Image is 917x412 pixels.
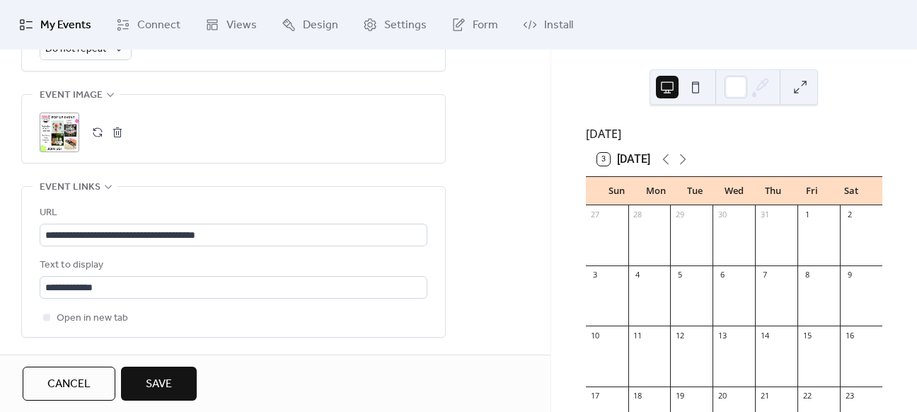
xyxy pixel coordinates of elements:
[384,17,427,34] span: Settings
[271,6,349,44] a: Design
[717,330,727,341] div: 13
[352,6,437,44] a: Settings
[303,17,338,34] span: Design
[636,177,675,205] div: Mon
[717,270,727,280] div: 6
[792,177,831,205] div: Fri
[590,270,601,280] div: 3
[57,310,128,327] span: Open in new tab
[473,17,498,34] span: Form
[441,6,509,44] a: Form
[832,177,871,205] div: Sat
[40,87,103,104] span: Event image
[674,391,685,401] div: 19
[759,270,770,280] div: 7
[633,270,643,280] div: 4
[146,376,172,393] span: Save
[137,17,180,34] span: Connect
[47,376,91,393] span: Cancel
[802,391,812,401] div: 22
[844,270,855,280] div: 9
[592,149,655,169] button: 3[DATE]
[105,6,191,44] a: Connect
[590,330,601,341] div: 10
[802,270,812,280] div: 8
[590,210,601,220] div: 27
[844,330,855,341] div: 16
[802,330,812,341] div: 15
[544,17,573,34] span: Install
[717,391,727,401] div: 20
[633,330,643,341] div: 11
[759,210,770,220] div: 31
[512,6,584,44] a: Install
[715,177,754,205] div: Wed
[759,330,770,341] div: 14
[759,391,770,401] div: 21
[226,17,257,34] span: Views
[844,391,855,401] div: 23
[40,353,98,370] span: Categories
[8,6,102,44] a: My Events
[754,177,792,205] div: Thu
[802,210,812,220] div: 1
[40,179,100,196] span: Event links
[40,113,79,152] div: ;
[40,205,425,222] div: URL
[675,177,714,205] div: Tue
[674,210,685,220] div: 29
[717,210,727,220] div: 30
[195,6,267,44] a: Views
[40,257,425,274] div: Text to display
[674,330,685,341] div: 12
[121,367,197,401] button: Save
[674,270,685,280] div: 5
[590,391,601,401] div: 17
[633,391,643,401] div: 18
[40,17,91,34] span: My Events
[586,125,882,142] div: [DATE]
[633,210,643,220] div: 28
[844,210,855,220] div: 2
[597,177,636,205] div: Sun
[23,367,115,401] button: Cancel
